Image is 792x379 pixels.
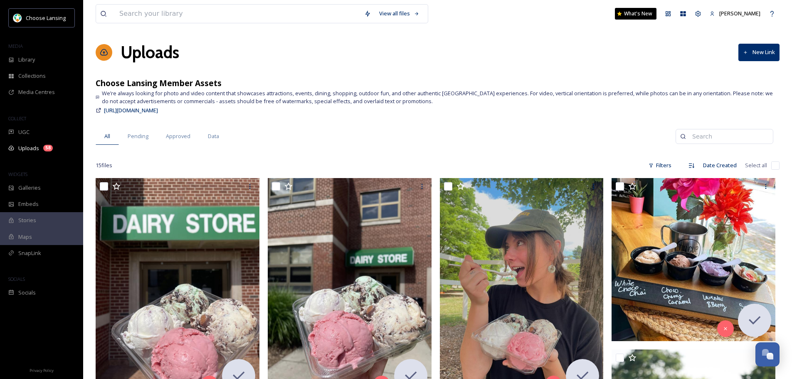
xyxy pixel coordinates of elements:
[128,132,148,140] span: Pending
[102,89,780,105] span: We’re always looking for photo and video content that showcases attractions, events, dining, shop...
[166,132,190,140] span: Approved
[706,5,765,22] a: [PERSON_NAME]
[96,161,112,169] span: 15 file s
[18,72,46,80] span: Collections
[18,289,36,297] span: Socials
[18,184,41,192] span: Galleries
[104,132,110,140] span: All
[644,157,676,173] div: Filters
[96,77,222,89] strong: Choose Lansing Member Assets
[8,276,25,282] span: SOCIALS
[612,178,775,341] img: Tin Cup Cafe Gelato Flight
[208,132,219,140] span: Data
[18,128,30,136] span: UGC
[8,115,26,121] span: COLLECT
[104,105,158,115] a: [URL][DOMAIN_NAME]
[8,171,27,177] span: WIDGETS
[18,88,55,96] span: Media Centres
[18,249,41,257] span: SnapLink
[615,8,656,20] a: What's New
[688,128,769,145] input: Search
[745,161,767,169] span: Select all
[699,157,741,173] div: Date Created
[8,43,23,49] span: MEDIA
[13,14,22,22] img: logo.jpeg
[18,200,39,208] span: Embeds
[375,5,424,22] a: View all files
[18,144,39,152] span: Uploads
[18,233,32,241] span: Maps
[30,365,54,375] a: Privacy Policy
[104,107,158,114] span: [URL][DOMAIN_NAME]
[26,14,66,22] span: Choose Lansing
[18,216,36,224] span: Stories
[18,56,35,64] span: Library
[30,368,54,373] span: Privacy Policy
[738,44,780,61] button: New Link
[115,5,360,23] input: Search your library
[43,145,53,151] div: 58
[719,10,760,17] span: [PERSON_NAME]
[755,342,780,367] button: Open Chat
[121,40,179,65] a: Uploads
